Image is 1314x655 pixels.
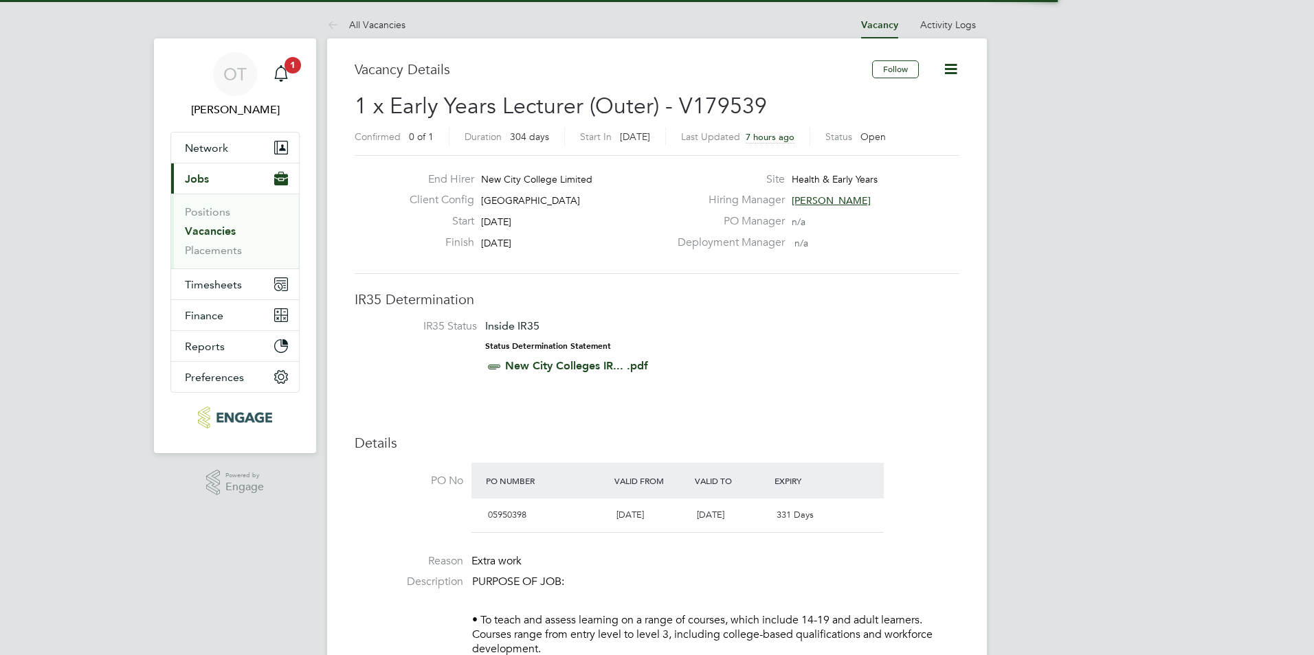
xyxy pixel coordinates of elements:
span: Extra work [471,554,522,568]
button: Finance [171,300,299,330]
span: Olivia Triassi [170,102,300,118]
label: Duration [465,130,502,143]
a: Activity Logs [920,19,976,31]
p: PURPOSE OF JOB: [472,575,959,589]
div: Valid From [611,468,691,493]
div: Expiry [771,468,851,493]
a: Placements [185,244,242,257]
span: [DATE] [481,216,511,228]
label: Status [825,130,852,143]
button: Network [171,133,299,163]
a: Positions [185,205,230,218]
span: Powered by [225,470,264,481]
label: Start In [580,130,612,143]
span: New City College Limited [481,173,592,185]
label: Deployment Manager [669,235,785,250]
label: Finish [399,235,474,250]
label: Last Updated [681,130,740,143]
span: [GEOGRAPHIC_DATA] [481,194,580,207]
button: Reports [171,331,299,361]
a: Go to home page [170,406,300,428]
a: All Vacancies [327,19,405,31]
span: Finance [185,309,223,322]
a: OT[PERSON_NAME] [170,52,300,118]
span: 1 [285,57,301,73]
h3: Details [355,434,959,452]
span: Network [185,141,228,154]
a: 1 [267,52,295,96]
span: 0 of 1 [409,130,434,143]
label: Site [669,172,785,187]
div: Jobs [171,194,299,268]
span: 05950398 [488,509,526,520]
button: Preferences [171,362,299,392]
label: PO Manager [669,214,785,229]
span: 1 x Early Years Lecturer (Outer) - V179539 [355,93,767,119]
button: Timesheets [171,269,299,299]
span: OT [223,65,247,83]
label: IR35 Status [368,319,477,334]
label: Confirmed [355,130,401,143]
button: Jobs [171,163,299,194]
span: Reports [185,340,225,353]
label: Client Config [399,193,474,207]
label: Reason [355,554,463,568]
span: 331 Days [777,509,814,520]
span: [DATE] [481,237,511,249]
span: 7 hours ago [746,131,794,143]
img: huntereducation-logo-retina.png [198,406,271,428]
span: [PERSON_NAME] [792,194,871,207]
label: PO No [355,474,463,488]
span: Preferences [185,371,244,384]
span: Jobs [185,172,209,185]
span: [DATE] [616,509,644,520]
span: 304 days [510,130,549,143]
h3: IR35 Determination [355,290,959,308]
label: Start [399,214,474,229]
span: Engage [225,481,264,493]
h3: Vacancy Details [355,60,872,78]
a: Vacancies [185,225,236,238]
span: Inside IR35 [485,319,539,332]
span: Health & Early Years [792,173,878,185]
button: Follow [872,60,919,78]
label: Description [355,575,463,589]
span: Open [860,130,886,143]
strong: Status Determination Statement [485,341,611,351]
div: Valid To [691,468,772,493]
a: Vacancy [861,19,898,31]
label: End Hirer [399,172,474,187]
a: Powered byEngage [206,470,265,496]
span: [DATE] [697,509,724,520]
div: PO Number [482,468,611,493]
span: Timesheets [185,278,242,291]
span: n/a [794,237,808,249]
span: [DATE] [620,130,650,143]
a: New City Colleges IR... .pdf [505,359,648,372]
nav: Main navigation [154,38,316,453]
span: n/a [792,216,805,228]
label: Hiring Manager [669,193,785,207]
